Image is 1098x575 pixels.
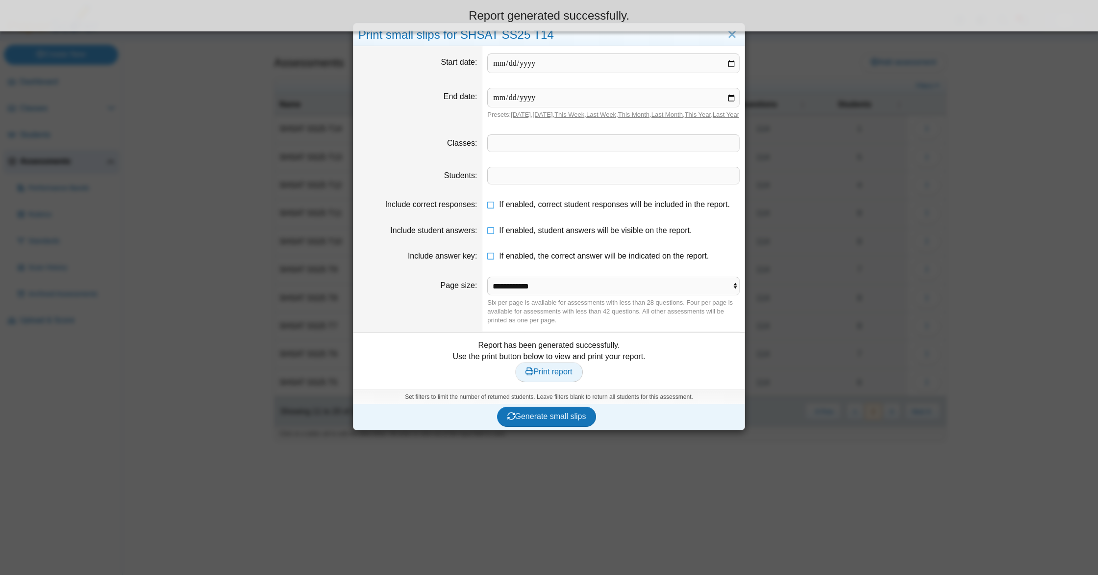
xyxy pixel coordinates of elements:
[618,111,649,118] a: This Month
[586,111,616,118] a: Last Week
[685,111,711,118] a: This Year
[444,171,477,180] label: Students
[444,92,477,101] label: End date
[511,111,531,118] a: [DATE]
[497,407,597,426] button: Generate small slips
[441,281,477,289] label: Page size
[554,111,584,118] a: This Week
[487,110,740,119] div: Presets: , , , , , , ,
[7,7,1091,24] div: Report generated successfully.
[713,111,739,118] a: Last Year
[533,111,553,118] a: [DATE]
[499,226,692,235] span: If enabled, student answers will be visible on the report.
[408,252,477,260] label: Include answer key
[390,226,477,235] label: Include student answers
[358,340,740,382] div: Report has been generated successfully. Use the print button below to view and print your report.
[515,362,582,382] a: Print report
[447,139,477,147] label: Classes
[487,167,740,184] tags: ​
[385,200,477,209] label: Include correct responses
[499,200,730,209] span: If enabled, correct student responses will be included in the report.
[487,134,740,152] tags: ​
[441,58,477,66] label: Start date
[353,24,745,47] div: Print small slips for SHSAT SS25 T14
[724,26,740,43] a: Close
[499,252,709,260] span: If enabled, the correct answer will be indicated on the report.
[525,367,572,376] span: Print report
[353,390,745,404] div: Set filters to limit the number of returned students. Leave filters blank to return all students ...
[507,412,586,420] span: Generate small slips
[651,111,683,118] a: Last Month
[487,298,740,325] div: Six per page is available for assessments with less than 28 questions. Four per page is available...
